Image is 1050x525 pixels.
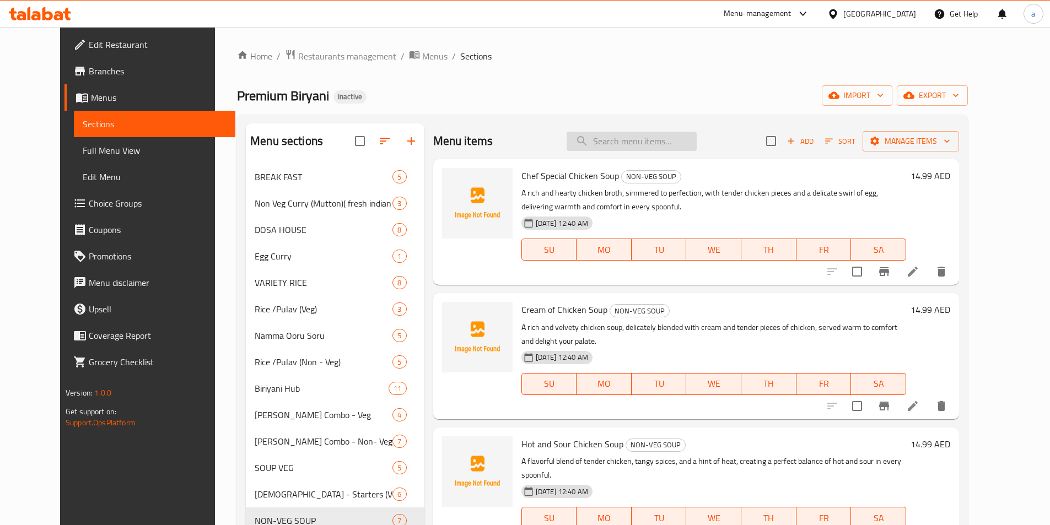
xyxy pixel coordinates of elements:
span: 8 [393,278,406,288]
input: search [567,132,697,151]
button: TU [632,373,687,395]
span: SU [526,376,573,392]
span: SOUP VEG [255,461,392,474]
span: export [906,89,959,102]
button: Branch-specific-item [871,393,897,419]
li: / [452,50,456,63]
h6: 14.99 AED [911,302,950,317]
span: SU [526,242,573,258]
div: Rice /Pulav (Veg)3 [246,296,424,322]
div: Rice /Pulav (Non - Veg)5 [246,349,424,375]
span: 3 [393,304,406,315]
div: items [392,488,406,501]
li: / [277,50,281,63]
span: Grocery Checklist [89,355,227,369]
a: Branches [64,58,235,84]
span: [PERSON_NAME] Combo - Veg [255,408,392,421]
div: [DEMOGRAPHIC_DATA] - Starters (Veg)6 [246,481,424,507]
img: Cream of Chicken Soup [442,302,513,372]
span: [DATE] 12:40 AM [531,352,593,362]
h2: Menu sections [250,133,323,149]
span: Select all sections [348,129,371,153]
nav: breadcrumb [237,49,968,63]
span: Select to update [846,394,869,418]
div: Biriyani Hub11 [246,375,424,402]
span: 5 [393,331,406,341]
a: Edit menu item [906,265,919,278]
button: FR [796,373,852,395]
div: Inactive [333,90,367,104]
span: Sort sections [371,128,398,154]
span: SA [855,376,902,392]
div: VARIETY RICE [255,276,392,289]
span: Edit Menu [83,170,227,183]
button: Branch-specific-item [871,258,897,285]
button: SA [851,239,906,261]
a: Upsell [64,296,235,322]
div: items [392,223,406,236]
span: a [1031,8,1035,20]
span: 1 [393,251,406,262]
span: Menus [422,50,448,63]
a: Edit Menu [74,164,235,190]
div: items [392,276,406,289]
a: Choice Groups [64,190,235,217]
button: export [897,85,968,106]
span: Premium Biryani [237,83,329,108]
span: 3 [393,198,406,209]
h2: Menu items [433,133,493,149]
span: TU [636,376,682,392]
img: Hot and Sour Chicken Soup [442,436,513,507]
span: NON-VEG SOUP [622,170,681,183]
span: Menus [91,91,227,104]
button: SA [851,373,906,395]
a: Grocery Checklist [64,349,235,375]
button: Sort [822,133,858,150]
div: Namma Ooru Soru [255,329,392,342]
span: [DATE] 12:40 AM [531,218,593,229]
h6: 14.99 AED [911,168,950,183]
span: 8 [393,225,406,235]
div: Non Veg Curry (Mutton)( fresh indian mutton)3 [246,190,424,217]
button: SU [521,373,577,395]
p: A rich and velvety chicken soup, delicately blended with cream and tender pieces of chicken, serv... [521,321,907,348]
span: Edit Restaurant [89,38,227,51]
button: Manage items [863,131,959,151]
span: 1.0.0 [94,386,111,400]
button: TH [741,373,796,395]
div: Ghee Rice Combo - Non- Veg [255,435,392,448]
div: items [392,461,406,474]
a: Menus [64,84,235,111]
span: 6 [393,489,406,500]
span: [DEMOGRAPHIC_DATA] - Starters (Veg) [255,488,392,501]
button: SU [521,239,577,261]
span: Select section [760,129,783,153]
span: Manage items [871,134,950,148]
span: Sort items [818,133,863,150]
button: Add [783,133,818,150]
div: items [389,382,406,395]
div: Egg Curry [255,250,392,263]
p: A rich and hearty chicken broth, simmered to perfection, with tender chicken pieces and a delicat... [521,186,907,214]
a: Promotions [64,243,235,269]
div: DOSA HOUSE [255,223,392,236]
span: Restaurants management [298,50,396,63]
span: Cream of Chicken Soup [521,301,607,318]
span: 5 [393,463,406,473]
button: MO [577,239,632,261]
div: Non Veg Curry (Mutton)( fresh indian mutton) [255,197,392,210]
div: Ghee Rice Combo - Veg [255,408,392,421]
span: Full Menu View [83,144,227,157]
div: BREAK FAST5 [246,164,424,190]
div: [PERSON_NAME] Combo - Veg4 [246,402,424,428]
span: Menu disclaimer [89,276,227,289]
span: Get support on: [66,404,116,419]
span: TH [746,242,792,258]
span: Biriyani Hub [255,382,389,395]
div: items [392,408,406,421]
span: Sort [825,135,855,148]
span: 11 [389,383,406,394]
a: Sections [74,111,235,137]
span: Promotions [89,250,227,263]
